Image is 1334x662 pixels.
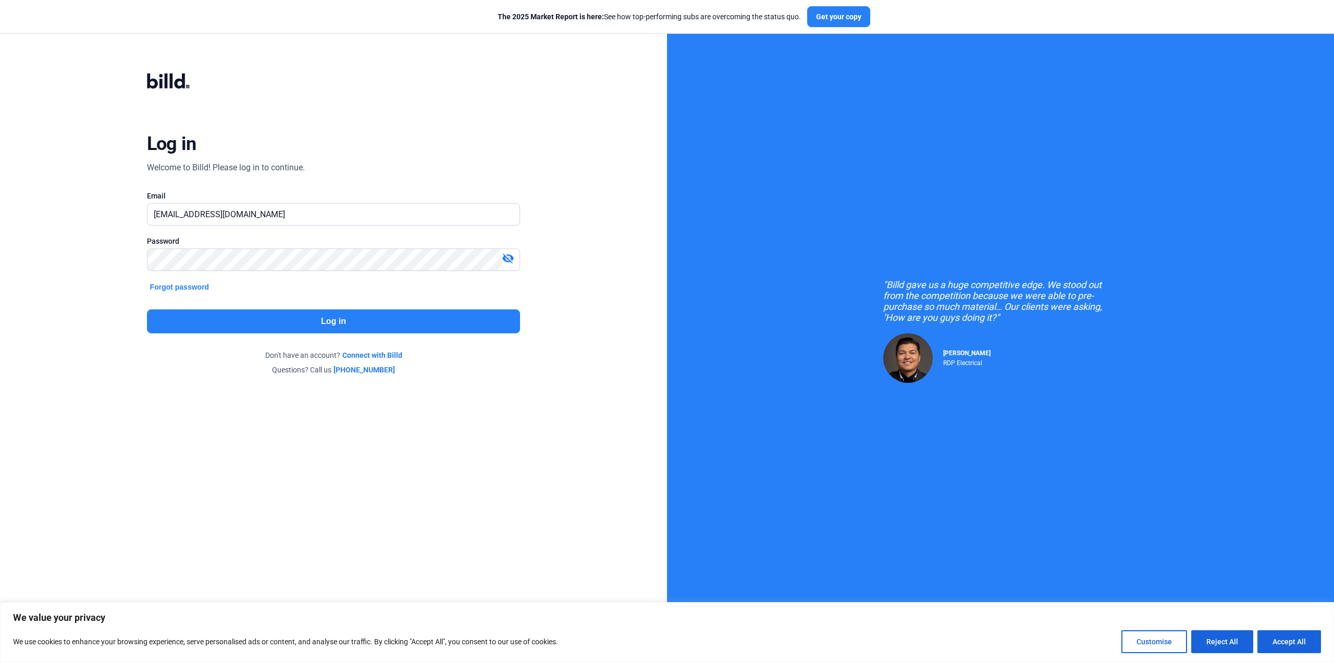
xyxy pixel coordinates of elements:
div: See how top-performing subs are overcoming the status quo. [498,11,801,22]
button: Get your copy [807,6,870,27]
span: The 2025 Market Report is here: [498,13,604,21]
span: [PERSON_NAME] [943,349,991,357]
p: We value your privacy [13,611,1321,624]
div: Questions? Call us [147,365,521,375]
p: We use cookies to enhance your browsing experience, serve personalised ads or content, and analys... [13,635,558,648]
div: Don't have an account? [147,350,521,360]
div: "Billd gave us a huge competitive edge. We stood out from the competition because we were able to... [883,279,1118,323]
button: Accept All [1257,630,1321,653]
div: Password [147,236,521,246]
div: RDP Electrical [943,357,991,367]
button: Log in [147,309,521,333]
a: [PHONE_NUMBER] [333,365,395,375]
button: Customise [1121,630,1187,653]
div: Log in [147,132,196,155]
a: Connect with Billd [342,350,402,360]
div: Welcome to Billd! Please log in to continue. [147,161,305,174]
button: Forgot password [147,281,213,293]
mat-icon: visibility_off [502,252,514,265]
button: Reject All [1191,630,1253,653]
div: Email [147,191,521,201]
img: Raul Pacheco [883,333,933,383]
